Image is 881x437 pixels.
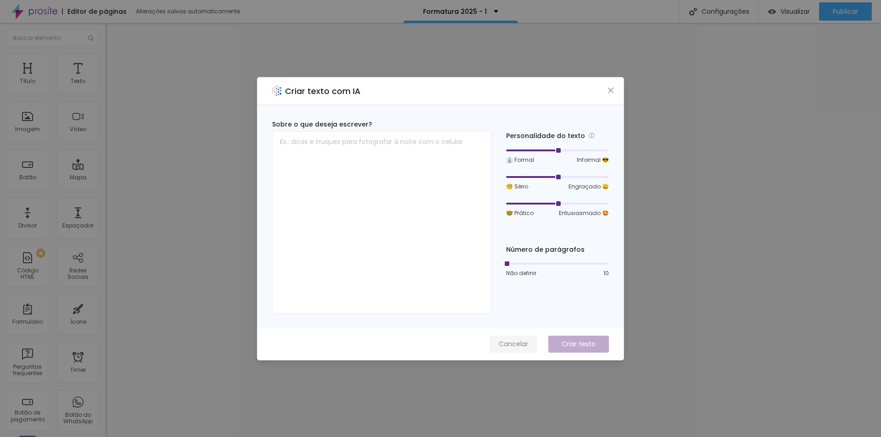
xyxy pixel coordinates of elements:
[548,336,609,353] button: Criar texto
[506,209,534,217] span: 🤓 Prático
[569,183,609,191] span: Engraçado 😄
[603,269,609,277] span: 10
[499,339,528,349] span: Cancelar
[506,183,528,191] span: 🧐 Sério
[607,87,614,94] span: close
[272,120,491,129] div: Sobre o que deseja escrever?
[506,131,609,141] div: Personalidade do texto
[506,245,609,254] div: Número de parágrafos
[577,156,609,164] span: Informal 😎
[506,269,536,277] span: Não definir
[285,85,361,97] h2: Criar texto com IA
[506,156,534,164] span: 👔 Formal
[559,209,609,217] span: Entusiasmado 🤩
[606,85,616,95] button: Close
[490,336,537,353] button: Cancelar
